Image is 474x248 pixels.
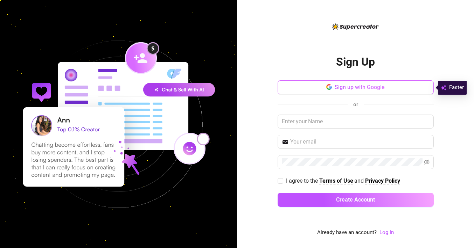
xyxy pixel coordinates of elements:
strong: Terms of Use [319,177,353,184]
a: Log In [379,229,394,235]
span: or [353,101,358,108]
a: Terms of Use [319,177,353,185]
span: and [354,177,365,184]
a: Privacy Policy [365,177,400,185]
span: eye-invisible [424,159,430,165]
span: Sign up with Google [335,84,385,90]
span: Faster [449,83,464,92]
button: Create Account [278,193,434,207]
input: Your email [290,138,430,146]
span: I agree to the [286,177,319,184]
h2: Sign Up [336,55,375,69]
img: svg%3e [441,83,446,92]
img: logo-BBDzfeDw.svg [332,23,379,30]
span: Create Account [336,196,375,203]
a: Log In [379,228,394,237]
span: Already have an account? [317,228,377,237]
strong: Privacy Policy [365,177,400,184]
button: Sign up with Google [278,80,434,94]
input: Enter your Name [278,115,434,129]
